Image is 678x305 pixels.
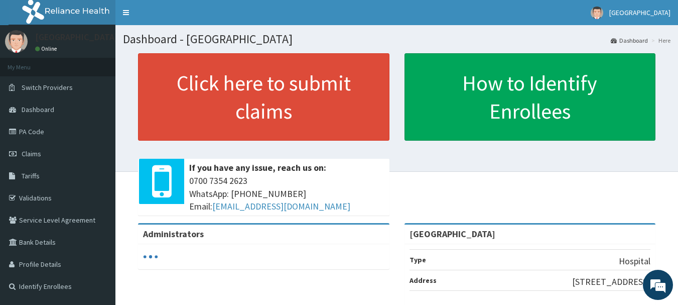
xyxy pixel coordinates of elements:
b: Type [410,255,426,264]
span: Claims [22,149,41,158]
img: User Image [5,30,28,53]
a: Online [35,45,59,52]
p: Hospital [619,255,650,268]
span: 0700 7354 2623 WhatsApp: [PHONE_NUMBER] Email: [189,174,384,213]
a: Click here to submit claims [138,53,389,141]
a: Dashboard [611,36,648,45]
b: Administrators [143,228,204,240]
a: [EMAIL_ADDRESS][DOMAIN_NAME] [212,200,350,212]
span: Dashboard [22,105,54,114]
h1: Dashboard - [GEOGRAPHIC_DATA] [123,33,670,46]
span: Switch Providers [22,83,73,92]
b: If you have any issue, reach us on: [189,162,326,173]
b: Address [410,276,437,285]
svg: audio-loading [143,249,158,264]
span: [GEOGRAPHIC_DATA] [609,8,670,17]
a: How to Identify Enrollees [404,53,656,141]
p: [GEOGRAPHIC_DATA] [35,33,118,42]
strong: [GEOGRAPHIC_DATA] [410,228,495,240]
p: [STREET_ADDRESS] [572,275,650,288]
span: Tariffs [22,171,40,180]
li: Here [649,36,670,45]
img: User Image [591,7,603,19]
